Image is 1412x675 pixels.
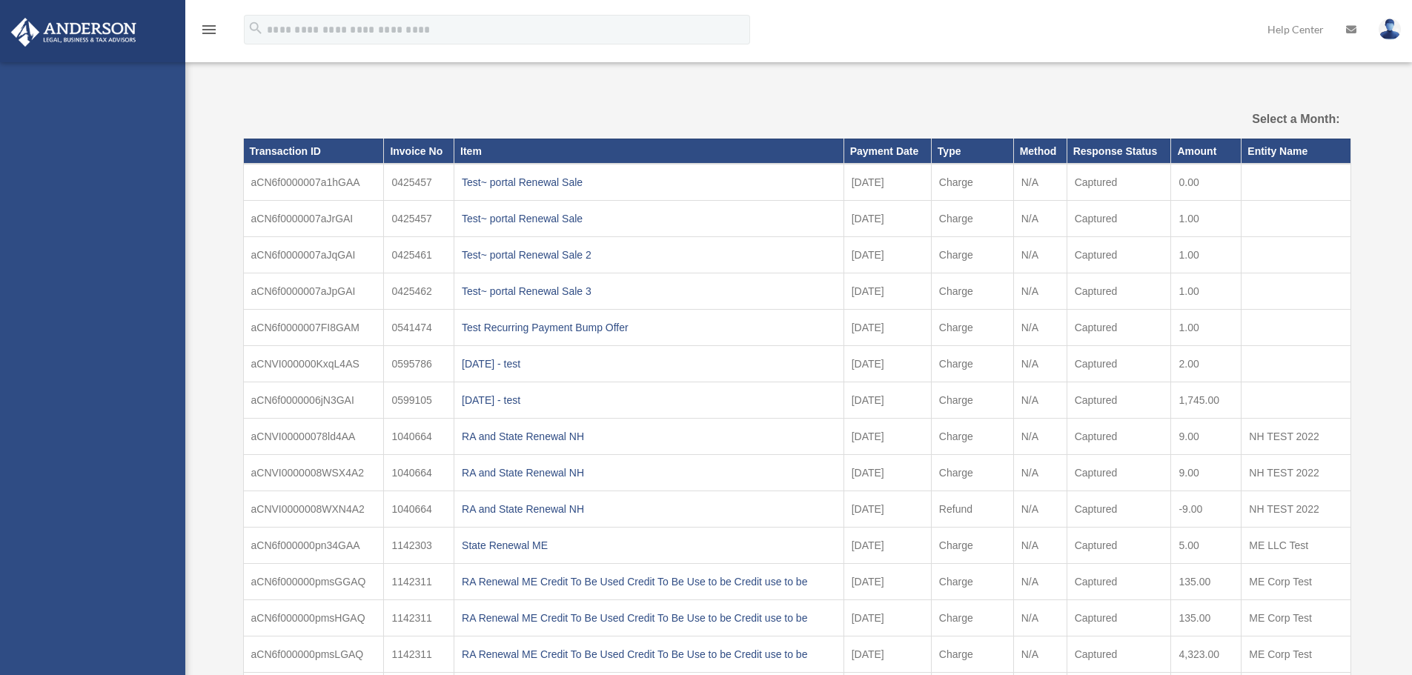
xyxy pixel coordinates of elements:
[931,273,1013,310] td: Charge
[384,636,454,673] td: 1142311
[931,310,1013,346] td: Charge
[843,491,931,528] td: [DATE]
[384,139,454,164] th: Invoice No
[1171,491,1242,528] td: -9.00
[7,18,141,47] img: Anderson Advisors Platinum Portal
[1067,139,1171,164] th: Response Status
[843,237,931,273] td: [DATE]
[384,491,454,528] td: 1040664
[1067,201,1171,237] td: Captured
[1013,600,1067,636] td: N/A
[1067,382,1171,419] td: Captured
[384,600,454,636] td: 1142311
[384,419,454,455] td: 1040664
[1171,528,1242,564] td: 5.00
[462,208,836,229] div: Test~ portal Renewal Sale
[1379,19,1401,40] img: User Pic
[1013,310,1067,346] td: N/A
[243,310,384,346] td: aCN6f0000007FI8GAM
[462,281,836,302] div: Test~ portal Renewal Sale 3
[1067,273,1171,310] td: Captured
[384,310,454,346] td: 0541474
[843,564,931,600] td: [DATE]
[462,390,836,410] div: [DATE] - test
[243,346,384,382] td: aCNVI000000KxqL4AS
[462,535,836,556] div: State Renewal ME
[1171,636,1242,673] td: 4,323.00
[1171,201,1242,237] td: 1.00
[243,528,384,564] td: aCN6f000000pn34GAA
[931,600,1013,636] td: Charge
[1242,419,1350,455] td: NH TEST 2022
[243,164,384,201] td: aCN6f0000007a1hGAA
[243,201,384,237] td: aCN6f0000007aJrGAI
[243,636,384,673] td: aCN6f000000pmsLGAQ
[1242,636,1350,673] td: ME Corp Test
[1242,455,1350,491] td: NH TEST 2022
[1013,164,1067,201] td: N/A
[1067,564,1171,600] td: Captured
[384,164,454,201] td: 0425457
[931,164,1013,201] td: Charge
[462,462,836,483] div: RA and State Renewal NH
[462,571,836,592] div: RA Renewal ME Credit To Be Used Credit To Be Use to be Credit use to be
[931,201,1013,237] td: Charge
[1013,491,1067,528] td: N/A
[1067,237,1171,273] td: Captured
[931,564,1013,600] td: Charge
[462,499,836,519] div: RA and State Renewal NH
[384,564,454,600] td: 1142311
[931,139,1013,164] th: Type
[1171,310,1242,346] td: 1.00
[843,346,931,382] td: [DATE]
[1171,164,1242,201] td: 0.00
[243,564,384,600] td: aCN6f000000pmsGGAQ
[462,608,836,628] div: RA Renewal ME Credit To Be Used Credit To Be Use to be Credit use to be
[1067,310,1171,346] td: Captured
[1171,346,1242,382] td: 2.00
[243,600,384,636] td: aCN6f000000pmsHGAQ
[843,310,931,346] td: [DATE]
[931,491,1013,528] td: Refund
[1013,273,1067,310] td: N/A
[931,528,1013,564] td: Charge
[243,455,384,491] td: aCNVI0000008WSX4A2
[384,201,454,237] td: 0425457
[1013,419,1067,455] td: N/A
[243,139,384,164] th: Transaction ID
[1013,455,1067,491] td: N/A
[931,382,1013,419] td: Charge
[462,172,836,193] div: Test~ portal Renewal Sale
[1067,455,1171,491] td: Captured
[1013,636,1067,673] td: N/A
[454,139,844,164] th: Item
[1171,273,1242,310] td: 1.00
[1242,491,1350,528] td: NH TEST 2022
[1013,382,1067,419] td: N/A
[1013,201,1067,237] td: N/A
[843,636,931,673] td: [DATE]
[243,419,384,455] td: aCNVI00000078ld4AA
[1067,636,1171,673] td: Captured
[384,382,454,419] td: 0599105
[843,201,931,237] td: [DATE]
[384,237,454,273] td: 0425461
[462,245,836,265] div: Test~ portal Renewal Sale 2
[843,419,931,455] td: [DATE]
[243,237,384,273] td: aCN6f0000007aJqGAI
[243,273,384,310] td: aCN6f0000007aJpGAI
[931,419,1013,455] td: Charge
[1013,139,1067,164] th: Method
[243,382,384,419] td: aCN6f0000006jN3GAI
[1067,528,1171,564] td: Captured
[200,21,218,39] i: menu
[384,528,454,564] td: 1142303
[1013,237,1067,273] td: N/A
[931,636,1013,673] td: Charge
[462,353,836,374] div: [DATE] - test
[1013,528,1067,564] td: N/A
[931,346,1013,382] td: Charge
[462,644,836,665] div: RA Renewal ME Credit To Be Used Credit To Be Use to be Credit use to be
[1242,600,1350,636] td: ME Corp Test
[1171,139,1242,164] th: Amount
